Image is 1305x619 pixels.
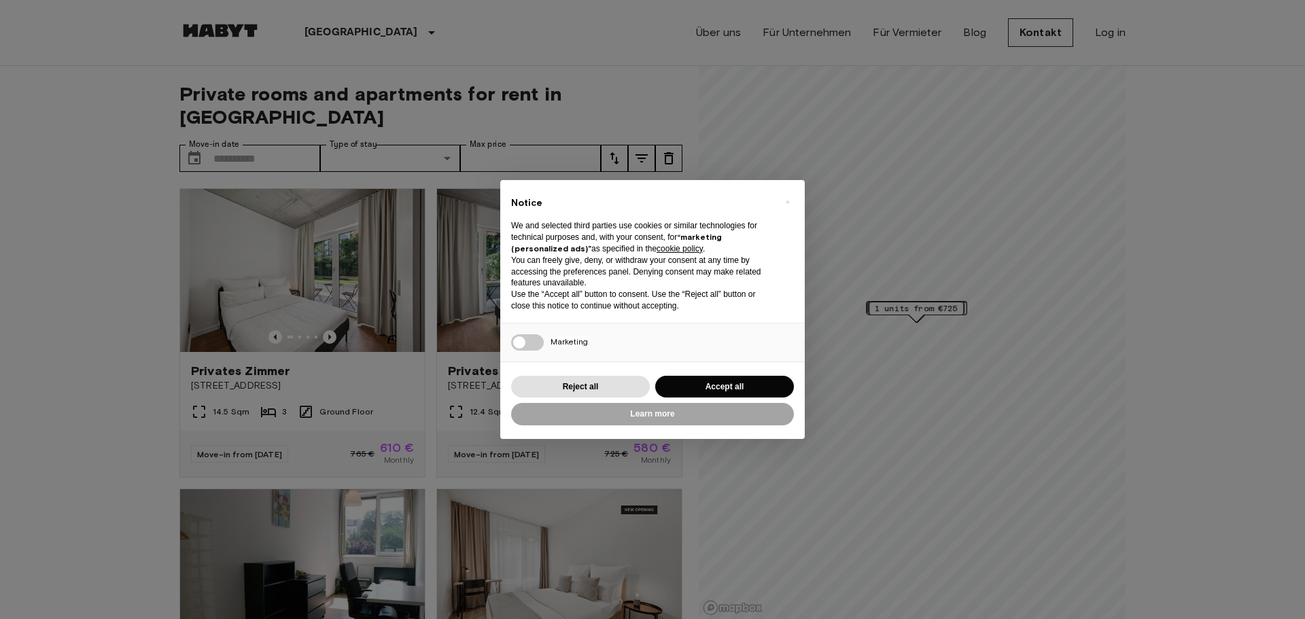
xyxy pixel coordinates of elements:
[511,376,650,398] button: Reject all
[511,255,772,289] p: You can freely give, deny, or withdraw your consent at any time by accessing the preferences pane...
[785,194,790,210] span: ×
[657,244,703,253] a: cookie policy
[511,196,772,210] h2: Notice
[511,232,722,253] strong: “marketing (personalized ads)”
[511,403,794,425] button: Learn more
[776,191,798,213] button: Close this notice
[551,336,588,347] span: Marketing
[511,289,772,312] p: Use the “Accept all” button to consent. Use the “Reject all” button or close this notice to conti...
[511,220,772,254] p: We and selected third parties use cookies or similar technologies for technical purposes and, wit...
[655,376,794,398] button: Accept all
